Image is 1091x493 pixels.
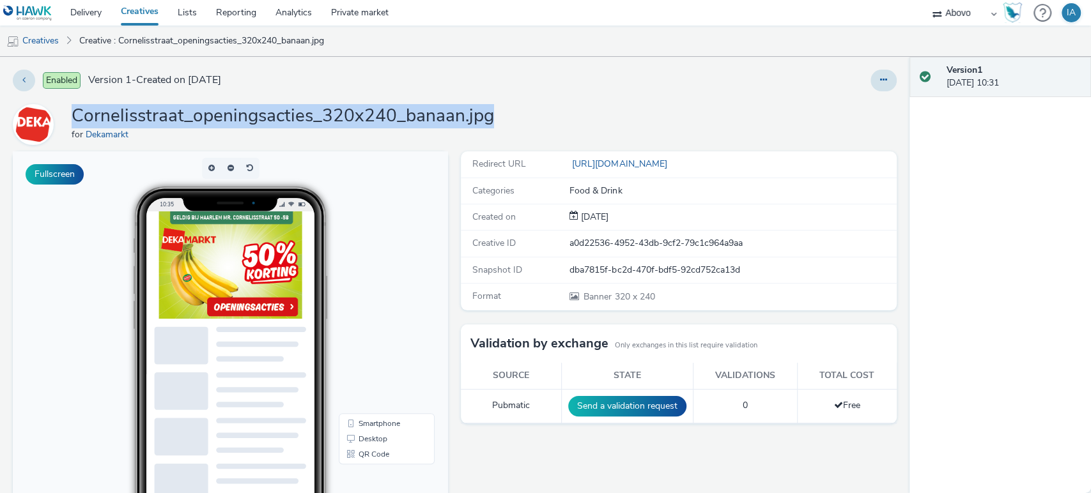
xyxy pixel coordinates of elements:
span: Categories [472,185,515,197]
th: Validations [693,363,797,389]
div: [DATE] 10:31 [947,64,1081,90]
li: Smartphone [329,264,419,280]
h1: Cornelisstraat_openingsacties_320x240_banaan.jpg [72,104,494,128]
button: Fullscreen [26,164,84,185]
span: 0 [743,399,748,411]
span: [DATE] [578,211,608,223]
img: mobile [6,35,19,48]
div: a0d22536-4952-43db-9cf2-79c1c964a9aa [569,237,895,250]
img: Dekamarkt [15,106,52,143]
h3: Validation by exchange [470,334,608,353]
strong: Version 1 [947,64,982,76]
a: Dekamarkt [13,118,59,130]
li: QR Code [329,295,419,310]
span: Snapshot ID [472,264,522,276]
span: Desktop [346,284,375,291]
span: Created on [472,211,516,223]
img: Hawk Academy [1003,3,1022,23]
span: 10:35 [147,49,161,56]
a: Creative : Cornelisstraat_openingsacties_320x240_banaan.jpg [73,26,330,56]
th: Total cost [797,363,896,389]
a: Dekamarkt [86,128,134,140]
a: [URL][DOMAIN_NAME] [569,158,672,170]
span: QR Code [346,299,376,307]
span: Enabled [43,72,81,89]
span: Format [472,290,501,302]
span: Free [834,399,860,411]
span: 320 x 240 [582,291,654,303]
span: Redirect URL [472,158,526,170]
span: Banner [584,291,614,303]
a: Hawk Academy [1003,3,1027,23]
button: Send a validation request [568,396,686,416]
div: IA [1067,3,1076,22]
img: Advertisement preview [146,60,290,167]
div: dba7815f-bc2d-470f-bdf5-92cd752ca13d [569,264,895,277]
td: Pubmatic [461,389,561,423]
th: State [562,363,693,389]
small: Only exchanges in this list require validation [615,340,757,351]
span: Smartphone [346,268,387,276]
img: undefined Logo [3,5,52,21]
span: for [72,128,86,140]
div: Creation 15 October 2025, 10:31 [578,211,608,224]
span: Creative ID [472,237,516,249]
li: Desktop [329,280,419,295]
div: Food & Drink [569,185,895,197]
th: Source [461,363,561,389]
span: Version 1 - Created on [DATE] [88,73,221,87]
